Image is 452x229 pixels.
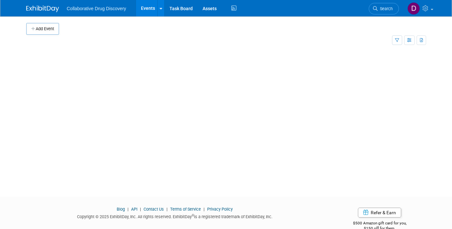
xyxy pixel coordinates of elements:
[67,6,126,11] span: Collaborative Drug Discovery
[378,6,393,11] span: Search
[117,207,125,212] a: Blog
[207,207,233,212] a: Privacy Policy
[26,6,59,12] img: ExhibitDay
[131,207,137,212] a: API
[192,214,194,217] sup: ®
[26,23,59,35] button: Add Event
[170,207,201,212] a: Terms of Service
[26,212,324,220] div: Copyright © 2025 ExhibitDay, Inc. All rights reserved. ExhibitDay is a registered trademark of Ex...
[407,2,420,15] img: Daniel Castro
[126,207,130,212] span: |
[202,207,206,212] span: |
[144,207,164,212] a: Contact Us
[165,207,169,212] span: |
[358,208,401,218] a: Refer & Earn
[369,3,399,14] a: Search
[138,207,143,212] span: |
